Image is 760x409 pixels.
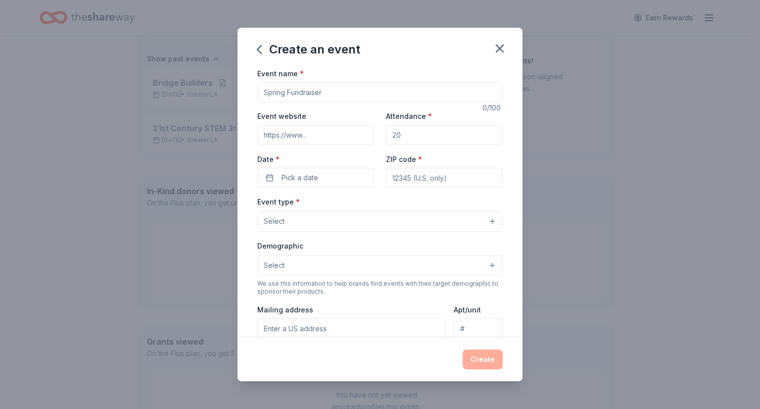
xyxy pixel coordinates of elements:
span: Select [264,259,285,271]
label: ZIP code [386,154,422,164]
label: Demographic [257,241,303,251]
label: Event type [257,197,300,207]
input: # [454,318,503,338]
input: Enter a US address [257,318,446,338]
div: 0 /100 [482,102,503,114]
label: Event website [257,111,306,121]
label: Mailing address [257,305,313,315]
input: 20 [386,125,503,145]
label: Event name [257,69,304,79]
input: https://www... [257,125,374,145]
button: Pick a date [257,168,374,188]
div: Create an event [257,42,360,57]
label: Attendance [386,111,432,121]
button: Select [257,255,503,276]
button: Select [257,211,503,232]
input: 12345 (U.S. only) [386,168,503,188]
label: Date [257,154,374,164]
span: Select [264,215,285,227]
label: Apt/unit [454,305,481,315]
input: Spring Fundraiser [257,82,503,102]
div: We use this information to help brands find events with their target demographic to sponsor their... [257,280,503,296]
span: Pick a date [282,172,318,184]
